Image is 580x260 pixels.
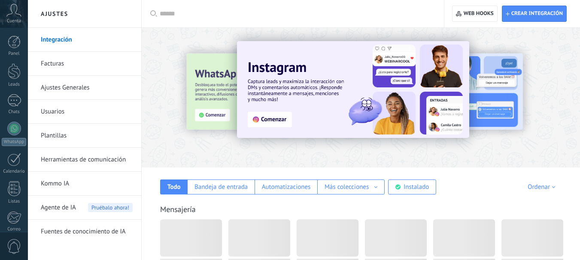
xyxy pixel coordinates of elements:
li: Integración [28,28,141,52]
span: Crear integración [511,10,563,17]
span: Cuenta [7,18,21,24]
a: Plantillas [41,124,133,148]
div: Bandeja de entrada [194,183,248,191]
div: Más colecciones [325,183,369,191]
img: Slide 1 [237,41,469,138]
span: Pruébalo ahora! [88,203,133,212]
a: Kommo IA [41,172,133,196]
span: Agente de IA [41,196,76,220]
div: Leads [2,82,27,87]
div: Automatizaciones [262,183,311,191]
a: Facturas [41,52,133,76]
span: Web hooks [464,10,494,17]
li: Herramientas de comunicación [28,148,141,172]
div: Ordenar [528,183,558,191]
li: Ajustes Generales [28,76,141,100]
a: Fuentes de conocimiento de IA [41,220,133,244]
a: Usuarios [41,100,133,124]
a: Integración [41,28,133,52]
div: Correo [2,227,27,232]
li: Plantillas [28,124,141,148]
div: Todo [167,183,181,191]
div: WhatsApp [2,138,26,146]
a: Ajustes Generales [41,76,133,100]
button: Crear integración [502,6,567,22]
li: Fuentes de conocimiento de IA [28,220,141,243]
div: Chats [2,109,27,115]
a: Mensajería [160,204,196,214]
div: Listas [2,199,27,204]
div: Panel [2,51,27,57]
li: Facturas [28,52,141,76]
li: Kommo IA [28,172,141,196]
li: Usuarios [28,100,141,124]
div: Calendario [2,169,27,174]
button: Web hooks [452,6,497,22]
div: Instalado [404,183,429,191]
a: Agente de IA Pruébalo ahora! [41,196,133,220]
a: Herramientas de comunicación [41,148,133,172]
li: Agente de IA [28,196,141,220]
